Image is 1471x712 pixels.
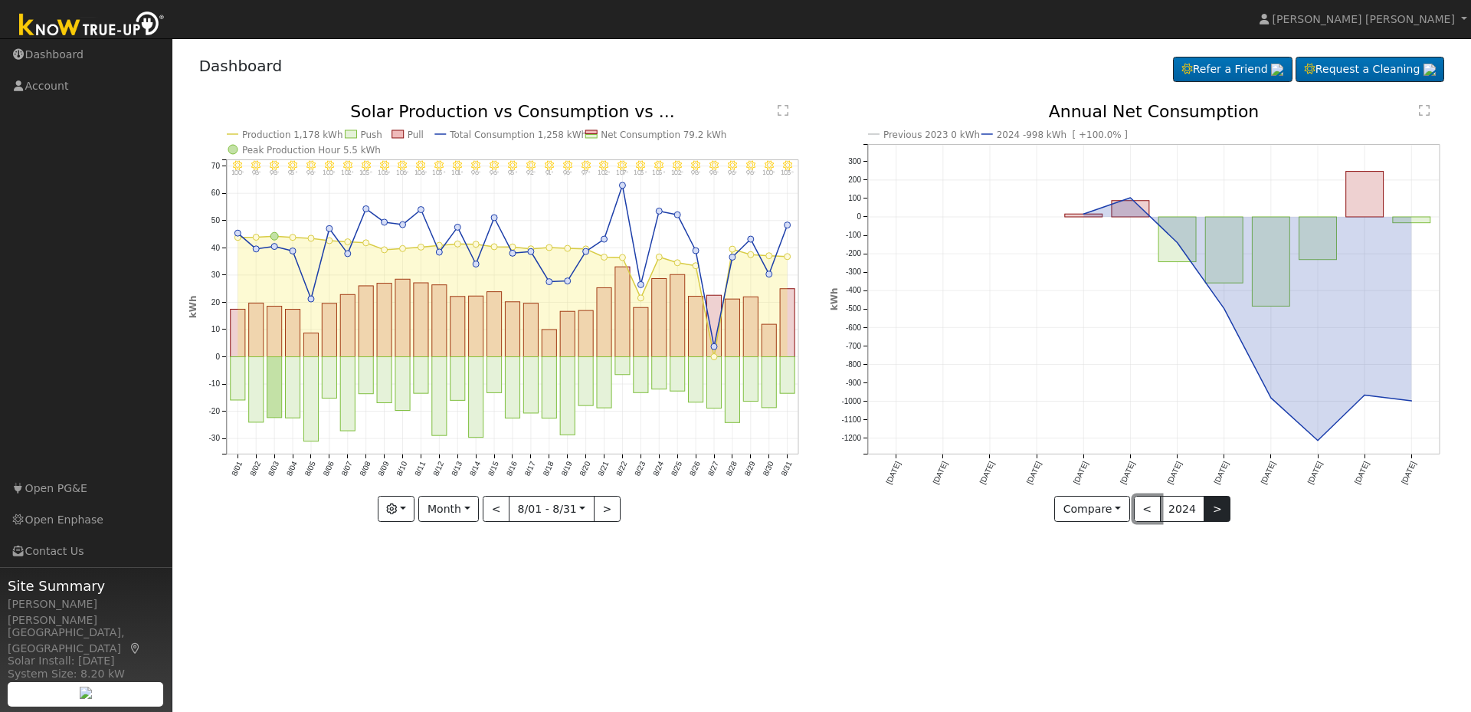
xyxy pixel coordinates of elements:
[582,246,588,252] circle: onclick=""
[706,460,720,477] text: 8/27
[846,379,861,387] text: -900
[342,161,352,170] i: 8/07 - Clear
[559,460,573,477] text: 8/19
[841,397,861,405] text: -1000
[285,357,300,418] rect: onclick=""
[414,283,428,357] rect: onclick=""
[211,325,220,333] text: 10
[1268,395,1274,401] circle: onclick=""
[1025,460,1043,485] text: [DATE]
[395,460,408,477] text: 8/10
[505,302,519,357] rect: onclick=""
[230,170,244,176] p: 100°
[674,212,680,218] circle: onclick=""
[248,170,263,176] p: 98°
[248,357,263,422] rect: onclick=""
[377,357,392,403] rect: onclick=""
[560,312,575,357] rect: onclick=""
[362,240,369,246] circle: onclick=""
[748,236,754,242] circle: onclick=""
[303,460,316,477] text: 8/05
[765,161,774,170] i: 8/30 - Clear
[471,161,480,170] i: 8/14 - Clear
[251,161,260,170] i: 8/02 - Clear
[578,170,593,176] p: 97°
[211,216,220,225] text: 50
[652,170,667,176] p: 105°
[688,297,703,357] rect: onclick=""
[1112,201,1149,217] rect: onclick=""
[303,333,318,357] rect: onclick=""
[290,248,296,254] circle: onclick=""
[582,248,588,254] circle: onclick=""
[560,170,575,176] p: 96°
[523,357,538,413] rect: onclick=""
[285,310,300,357] rect: onclick=""
[270,232,278,240] circle: onclick=""
[509,244,516,250] circle: onclick=""
[615,267,630,356] rect: onclick=""
[523,460,536,477] text: 8/17
[303,170,318,176] p: 96°
[688,357,703,402] rect: onclick=""
[505,170,519,176] p: 93°
[450,357,464,401] rect: onclick=""
[634,170,648,176] p: 103°
[542,170,556,176] p: 91°
[377,170,392,176] p: 106°
[326,226,333,232] circle: onclick=""
[778,104,788,116] text: 
[1213,460,1230,485] text: [DATE]
[883,130,980,140] text: Previous 2023 0 kWh
[399,246,405,252] circle: onclick=""
[418,244,424,251] circle: onclick=""
[267,170,281,176] p: 98°
[505,357,519,418] rect: onclick=""
[780,357,794,394] rect: onclick=""
[344,251,350,257] circle: onclick=""
[857,212,861,221] text: 0
[688,170,703,176] p: 98°
[711,344,717,350] circle: onclick=""
[326,238,333,244] circle: onclick=""
[381,247,387,253] circle: onclick=""
[468,297,483,357] rect: onclick=""
[80,687,92,699] img: retrieve
[468,170,483,176] p: 96°
[743,297,758,357] rect: onclick=""
[267,357,281,418] rect: onclick=""
[619,182,625,189] circle: onclick=""
[361,161,370,170] i: 8/08 - Clear
[848,157,861,166] text: 300
[288,161,297,170] i: 8/04 - Clear
[290,235,296,241] circle: onclick=""
[783,161,792,170] i: 8/31 - Clear
[846,360,861,369] text: -800
[1158,217,1196,262] rect: onclick=""
[1080,211,1086,217] circle: onclick=""
[729,246,735,252] circle: onclick=""
[670,275,684,357] rect: onclick=""
[1175,240,1181,246] circle: onclick=""
[284,460,298,477] text: 8/04
[1134,496,1161,522] button: <
[725,299,739,356] rect: onclick=""
[651,460,665,477] text: 8/24
[413,460,427,477] text: 8/11
[473,261,479,267] circle: onclick=""
[542,330,556,357] rect: onclick=""
[597,288,611,357] rect: onclick=""
[1253,217,1290,306] rect: onclick=""
[528,249,534,255] circle: onclick=""
[1393,217,1430,223] rect: onclick=""
[542,357,556,418] rect: onclick=""
[670,357,684,392] rect: onclick=""
[418,496,479,522] button: Month
[487,460,500,477] text: 8/15
[846,231,861,240] text: -100
[359,357,373,394] rect: onclick=""
[761,460,775,477] text: 8/30
[271,244,277,250] circle: onclick=""
[766,271,772,277] circle: onclick=""
[1423,64,1436,76] img: retrieve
